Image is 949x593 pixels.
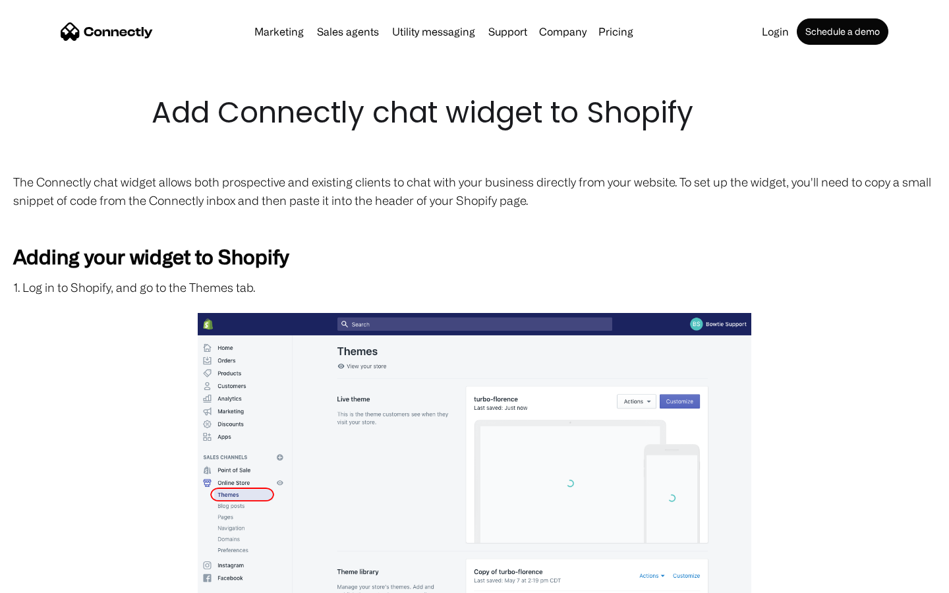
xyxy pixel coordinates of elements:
[797,18,888,45] a: Schedule a demo
[13,570,79,588] aside: Language selected: English
[13,278,936,296] p: 1. Log in to Shopify, and go to the Themes tab.
[757,26,794,37] a: Login
[26,570,79,588] ul: Language list
[312,26,384,37] a: Sales agents
[13,173,936,210] p: The Connectly chat widget allows both prospective and existing clients to chat with your business...
[249,26,309,37] a: Marketing
[483,26,532,37] a: Support
[387,26,480,37] a: Utility messaging
[152,92,797,133] h1: Add Connectly chat widget to Shopify
[593,26,639,37] a: Pricing
[13,245,289,268] strong: Adding your widget to Shopify
[539,22,587,41] div: Company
